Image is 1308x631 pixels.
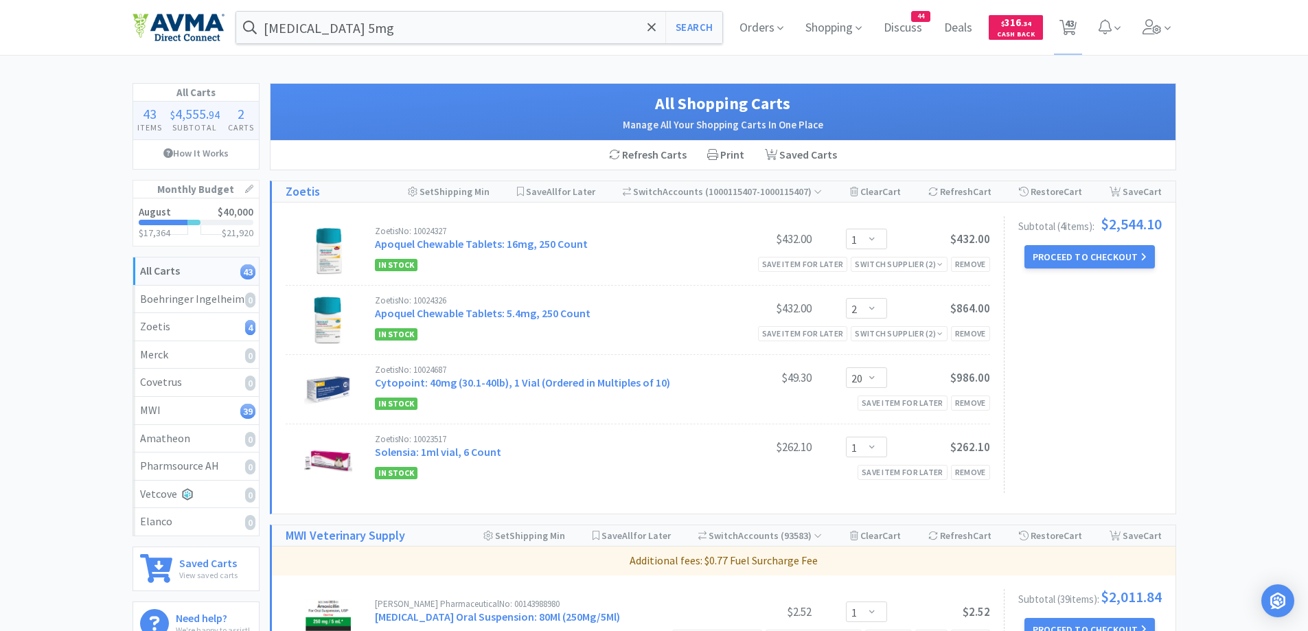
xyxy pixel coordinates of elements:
div: Amatheon [140,430,252,448]
h4: Subtotal [166,121,224,134]
div: Accounts [698,525,823,546]
div: $432.00 [709,231,812,247]
a: 43 [1054,23,1082,36]
h4: Items [133,121,166,134]
span: Switch [633,185,663,198]
img: 52f3cfea20be4da9bd0773a3796c67f0_598476.png [304,296,352,344]
div: Save item for later [858,395,948,410]
div: Refresh Carts [599,141,697,170]
div: Zoetis No: 10023517 [375,435,709,444]
a: Saved CartsView saved carts [133,547,260,591]
h1: All Shopping Carts [284,91,1162,117]
div: Vetcove [140,485,252,503]
span: 94 [209,108,220,122]
span: In Stock [375,259,417,271]
div: Save item for later [758,257,848,271]
div: Refresh [928,525,991,546]
div: Subtotal ( 39 item s ): [1018,589,1162,604]
a: August$40,000$17,364$21,920 [133,198,259,246]
h4: Carts [224,121,258,134]
a: Covetrus0 [133,369,259,397]
i: 43 [240,264,255,279]
i: 0 [245,348,255,363]
a: MWI39 [133,397,259,425]
div: Print [697,141,755,170]
span: $986.00 [950,370,990,385]
a: All Carts43 [133,257,259,286]
strong: All Carts [140,264,180,277]
span: 44 [912,12,930,21]
span: Cart [882,529,901,542]
div: Zoetis No: 10024326 [375,296,709,305]
div: $432.00 [709,300,812,317]
div: Save [1110,181,1162,202]
span: ( 1000115407-1000115407 ) [703,185,822,198]
span: Cart [1064,529,1082,542]
a: Zoetis4 [133,313,259,341]
span: Cart [882,185,901,198]
span: $40,000 [218,205,253,218]
span: In Stock [375,398,417,410]
div: Pharmsource AH [140,457,252,475]
img: e4e33dab9f054f5782a47901c742baa9_102.png [133,13,225,42]
span: 2 [238,105,244,122]
p: Additional fees: $0.77 Fuel Surcharge Fee [277,552,1170,570]
div: Zoetis [140,318,252,336]
div: Remove [951,326,990,341]
span: $2.52 [963,604,990,619]
a: Discuss44 [878,22,928,34]
input: Search by item, sku, manufacturer, ingredient, size... [236,12,723,43]
span: 21,920 [227,227,253,239]
h3: $ [222,228,253,238]
div: Save [1110,525,1162,546]
span: $2,011.84 [1101,589,1162,604]
span: Cart [973,529,991,542]
div: Restore [1019,525,1082,546]
a: Cytopoint: 40mg (30.1-40lb), 1 Vial (Ordered in Multiples of 10) [375,376,670,389]
span: In Stock [375,328,417,341]
h1: MWI Veterinary Supply [286,526,405,546]
div: Clear [850,181,901,202]
div: $49.30 [709,369,812,386]
span: 4,555 [175,105,206,122]
h2: August [139,207,171,217]
span: Save for Later [526,185,595,198]
a: Apoquel Chewable Tablets: 16mg, 250 Count [375,237,588,251]
span: Cart [973,185,991,198]
a: Deals [939,22,978,34]
img: 77f230a4f4b04af59458bd3fed6a6656_494019.png [304,435,352,483]
div: Open Intercom Messenger [1261,584,1294,617]
i: 0 [245,515,255,530]
div: Switch Supplier ( 2 ) [855,327,943,340]
div: MWI [140,402,252,420]
h6: Need help? [176,609,250,623]
h6: Saved Carts [179,554,238,569]
a: How It Works [133,140,259,166]
div: [PERSON_NAME] Pharmaceutical No: 00143988980 [375,599,709,608]
a: Vetcove0 [133,481,259,509]
span: $262.10 [950,439,990,455]
i: 39 [240,404,255,419]
button: Proceed to Checkout [1024,245,1155,268]
a: Saved Carts [755,141,847,170]
span: $432.00 [950,231,990,246]
div: Merck [140,346,252,364]
i: 4 [245,320,255,335]
div: $262.10 [709,439,812,455]
h1: Zoetis [286,182,320,202]
a: [MEDICAL_DATA] Oral Suspension: 80Ml (250Mg/5Ml) [375,610,620,623]
div: Clear [850,525,901,546]
span: 316 [1001,16,1031,29]
span: Cart [1143,185,1162,198]
div: Covetrus [140,374,252,391]
div: Save item for later [758,326,848,341]
span: Cash Back [997,31,1035,40]
a: Boehringer Ingelheim0 [133,286,259,314]
div: Shipping Min [483,525,565,546]
p: View saved carts [179,569,238,582]
span: . 34 [1021,19,1031,28]
a: Solensia: 1ml vial, 6 Count [375,445,501,459]
h2: Manage All Your Shopping Carts In One Place [284,117,1162,133]
a: Merck0 [133,341,259,369]
span: Cart [1143,529,1162,542]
